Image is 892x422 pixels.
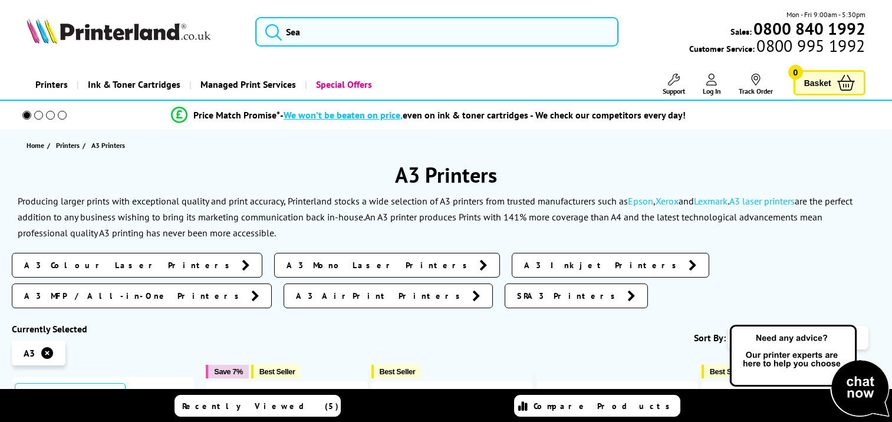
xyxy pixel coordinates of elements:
[296,290,466,302] span: A3 AirPrint Printers
[12,283,272,308] a: A3 MFP / All-in-One Printers
[786,9,865,20] span: Mon - Fri 9:00am - 5:30pm
[524,259,683,271] span: A3 Inkjet Printers
[752,23,865,34] a: 0800 840 1992
[91,141,125,150] span: A3 Printers
[755,40,865,51] span: 0800 995 1992
[753,18,865,39] b: 0800 840 1992
[730,26,752,37] span: Sales:
[214,367,242,376] span: Save 7%
[702,365,752,378] button: Best Seller
[175,395,341,417] a: Recently Viewed (5)
[27,18,210,44] img: Printerland Logo
[24,290,245,302] span: A3 MFP / All-in-One Printers
[27,70,77,100] a: Printers
[27,139,47,151] a: Home
[794,70,865,95] a: Basket 0
[189,70,305,100] a: Managed Print Services
[656,195,679,207] a: Xerox
[12,323,194,335] div: Currently Selected
[56,139,83,151] a: Printers
[24,347,35,359] span: A3
[305,70,381,100] a: Special Offers
[287,259,473,271] span: A3 Mono Laser Printers
[804,75,831,91] span: Basket
[284,109,403,121] span: We won’t be beaten on price,
[380,367,416,376] span: Best Seller
[534,401,676,411] span: Compare Products
[512,253,709,278] a: A3 Inkjet Printers
[193,109,280,121] span: Price Match Promise*
[694,195,728,207] a: Lexmark
[251,365,301,378] button: Best Seller
[663,74,685,95] a: Support
[788,65,803,80] span: 0
[206,365,248,378] button: Save 7%
[710,367,746,376] span: Best Seller
[729,195,795,207] a: A3 laser printers
[24,259,236,271] span: A3 Colour Laser Printers
[77,70,189,100] a: Ink & Toner Cartridges
[12,253,262,278] a: A3 Colour Laser Printers
[88,70,180,100] span: Ink & Toner Cartridges
[739,74,773,95] a: Track Order
[12,161,880,189] h1: A3 Printers
[689,40,865,54] span: Customer Service:
[56,139,80,151] span: Printers
[274,253,500,278] a: A3 Mono Laser Printers
[280,109,686,121] div: - even on ink & toner cartridges - We check our competitors every day!
[628,195,653,207] a: Epson
[18,211,822,239] p: An A3 printer produces Prints with 141% more coverage than A4 and the latest technological advanc...
[703,87,721,95] span: Log In
[663,87,685,95] span: Support
[514,395,680,417] a: Compare Products
[727,323,892,420] img: Open Live Chat window
[371,365,422,378] button: Best Seller
[6,105,851,126] li: modal_Promise
[182,401,339,411] span: Recently Viewed (5)
[27,18,241,46] a: Printerland Logo
[703,74,721,95] a: Log In
[517,290,621,302] span: SRA3 Printers
[18,195,852,223] p: Producing larger prints with exceptional quality and print accuracy, Printerland stocks a wide se...
[505,283,648,308] a: SRA3 Printers
[284,283,493,308] a: A3 AirPrint Printers
[694,332,726,344] span: Sort By:
[259,367,295,376] span: Best Seller
[255,17,618,47] input: Sea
